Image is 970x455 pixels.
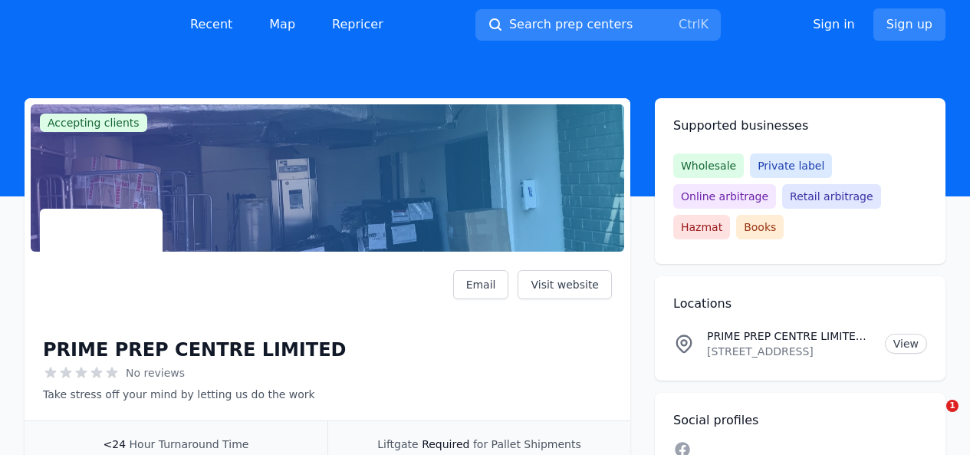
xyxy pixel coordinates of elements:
span: Required [422,438,469,450]
h2: Social profiles [673,411,927,430]
a: Recent [178,9,245,40]
p: PRIME PREP CENTRE LIMITED Location [707,328,873,344]
p: Take stress off your mind by letting us do the work [43,387,346,402]
img: PRIME PREP CENTRE LIMITED [43,212,159,328]
span: Wholesale [673,153,744,178]
iframe: Intercom live chat [915,400,952,437]
span: Online arbitrage [673,184,776,209]
a: Map [257,9,307,40]
h2: Supported businesses [673,117,927,135]
span: Hazmat [673,215,730,239]
img: PrepCenter [25,14,147,35]
span: No reviews [126,365,185,381]
h2: Locations [673,295,927,313]
a: View [885,334,927,354]
span: Hour Turnaround Time [130,438,249,450]
span: Books [736,215,784,239]
a: Visit website [518,270,612,299]
a: Email [453,270,509,299]
h1: PRIME PREP CENTRE LIMITED [43,338,346,362]
a: Sign up [873,8,945,41]
kbd: K [700,17,709,31]
p: [STREET_ADDRESS] [707,344,873,359]
span: 1 [946,400,958,412]
span: Liftgate [377,438,418,450]
span: Private label [750,153,832,178]
span: Retail arbitrage [782,184,880,209]
a: Repricer [320,9,396,40]
span: for Pallet Shipments [473,438,581,450]
span: Search prep centers [509,15,633,34]
kbd: Ctrl [679,17,700,31]
span: Accepting clients [40,114,147,132]
span: <24 [104,438,127,450]
a: Sign in [813,15,855,34]
button: Search prep centersCtrlK [475,9,721,41]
